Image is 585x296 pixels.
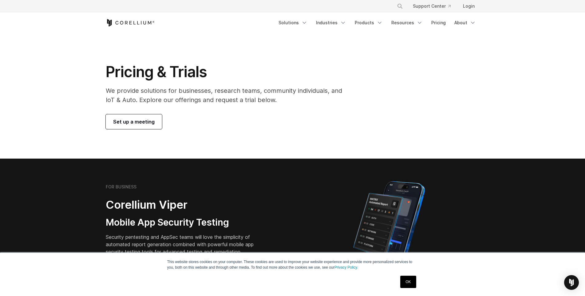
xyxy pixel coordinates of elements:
[428,17,449,28] a: Pricing
[351,17,386,28] a: Products
[106,86,351,105] p: We provide solutions for businesses, research teams, community individuals, and IoT & Auto. Explo...
[275,17,480,28] div: Navigation Menu
[106,217,263,228] h3: Mobile App Security Testing
[106,233,263,255] p: Security pentesting and AppSec teams will love the simplicity of automated report generation comb...
[400,276,416,288] a: OK
[106,198,263,212] h2: Corellium Viper
[106,19,155,26] a: Corellium Home
[389,1,480,12] div: Navigation Menu
[408,1,456,12] a: Support Center
[275,17,311,28] a: Solutions
[167,259,418,270] p: This website stores cookies on your computer. These cookies are used to improve your website expe...
[106,114,162,129] a: Set up a meeting
[113,118,155,125] span: Set up a meeting
[451,17,480,28] a: About
[394,1,405,12] button: Search
[106,63,351,81] h1: Pricing & Trials
[564,275,579,290] div: Open Intercom Messenger
[106,184,136,190] h6: FOR BUSINESS
[312,17,350,28] a: Industries
[388,17,426,28] a: Resources
[334,265,358,270] a: Privacy Policy.
[458,1,480,12] a: Login
[343,178,435,286] img: Corellium MATRIX automated report on iPhone showing app vulnerability test results across securit...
